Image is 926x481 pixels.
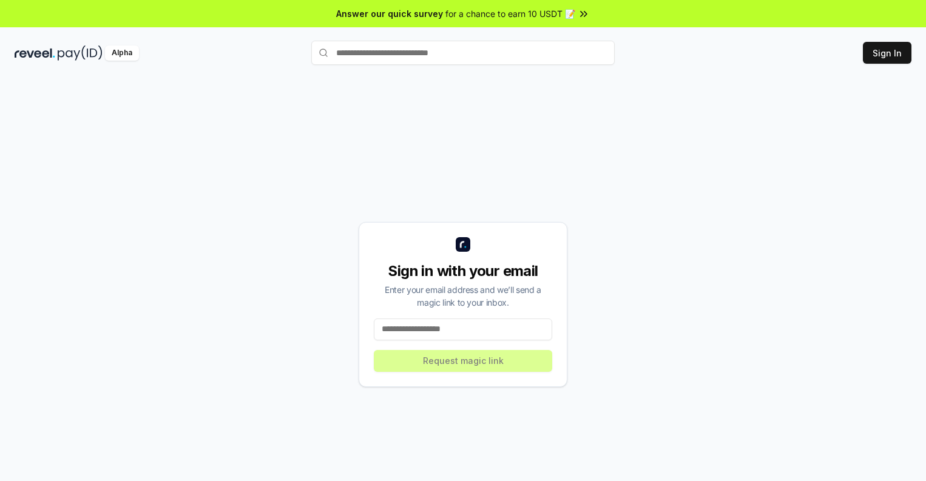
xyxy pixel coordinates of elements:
[336,7,443,20] span: Answer our quick survey
[445,7,575,20] span: for a chance to earn 10 USDT 📝
[15,45,55,61] img: reveel_dark
[374,283,552,309] div: Enter your email address and we’ll send a magic link to your inbox.
[105,45,139,61] div: Alpha
[456,237,470,252] img: logo_small
[863,42,911,64] button: Sign In
[58,45,103,61] img: pay_id
[374,261,552,281] div: Sign in with your email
